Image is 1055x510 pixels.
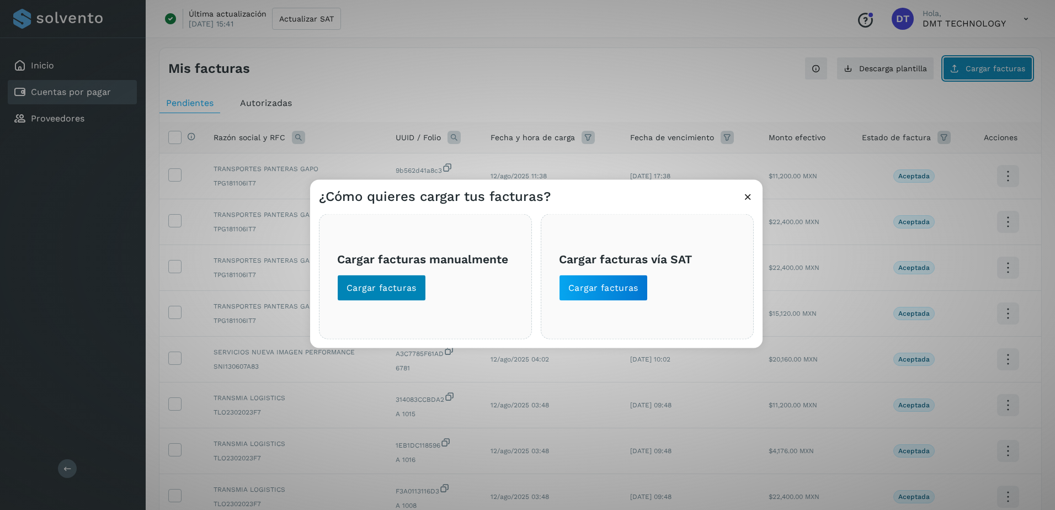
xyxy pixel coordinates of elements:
button: Cargar facturas [337,275,426,301]
h3: ¿Cómo quieres cargar tus facturas? [319,189,551,205]
h3: Cargar facturas vía SAT [559,252,736,265]
button: Cargar facturas [559,275,648,301]
span: Cargar facturas [568,282,638,294]
h3: Cargar facturas manualmente [337,252,514,265]
span: Cargar facturas [347,282,417,294]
